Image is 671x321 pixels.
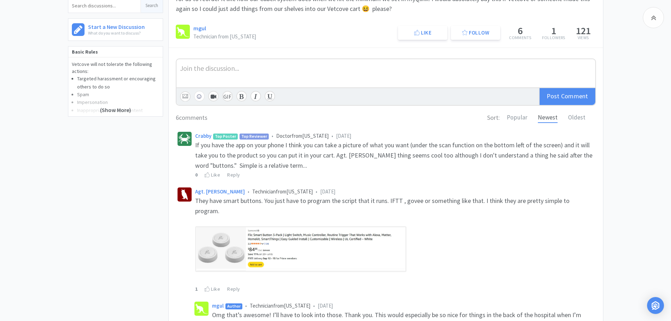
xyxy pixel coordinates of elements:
[398,26,447,40] button: Like
[222,91,233,101] div: GIF
[194,91,205,101] button: ☺
[331,132,333,139] span: •
[509,26,531,36] h5: 6
[195,132,594,140] div: Doctor from [US_STATE]
[538,113,558,123] div: Newest
[647,297,664,314] div: Open Intercom Messenger
[227,285,240,293] div: Reply
[318,302,333,309] span: [DATE]
[451,26,500,40] button: Follow
[539,88,595,105] div: Post
[313,302,315,309] span: •
[336,132,351,139] span: [DATE]
[568,113,585,123] div: Oldest
[195,141,594,169] span: If you have the app on your phone I think you can take a picture of what you want (under the scan...
[248,188,249,195] span: •
[213,134,237,139] span: Top Poster
[193,34,256,39] p: Technician from [US_STATE]
[227,171,240,179] div: Reply
[205,285,220,293] div: Like
[320,188,335,195] span: [DATE]
[205,171,220,179] div: Like
[195,286,198,292] strong: 1
[88,22,145,30] h6: Start a New Discussion
[212,302,594,310] div: Technician from [US_STATE]
[195,188,245,195] a: Agt. [PERSON_NAME]
[72,61,159,75] p: Vetcove will not tolerate the following actions:
[226,304,242,309] span: Author
[68,18,163,41] a: Start a New DiscussionWhat do you want to discuss?
[88,30,145,36] p: What do you want to discuss?
[195,172,198,178] strong: 0
[316,188,317,195] span: •
[240,134,268,139] span: Top Reviewer
[487,113,500,123] h6: Sort:
[68,47,163,57] h5: Basic Rules
[176,113,207,123] h6: 6 comments
[212,302,224,309] a: mgul
[195,187,594,196] div: Technician from [US_STATE]
[542,36,565,40] p: Followers
[245,302,247,309] span: •
[193,25,206,32] a: mgul
[509,36,531,40] p: Comments
[542,26,565,36] h5: 1
[195,132,211,139] a: Crabby
[195,226,406,272] img: button-1757094300.jfif
[68,88,163,116] div: (Show More)
[195,197,571,215] span: They have smart buttons. You just have to program the script that it runs. IFTT , govee or someth...
[561,92,588,100] span: Comment
[507,113,527,123] div: Popular
[77,75,159,91] li: Targeted harassment or encouraging others to do so
[272,132,273,139] span: •
[576,26,591,36] h5: 121
[576,36,591,40] p: Views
